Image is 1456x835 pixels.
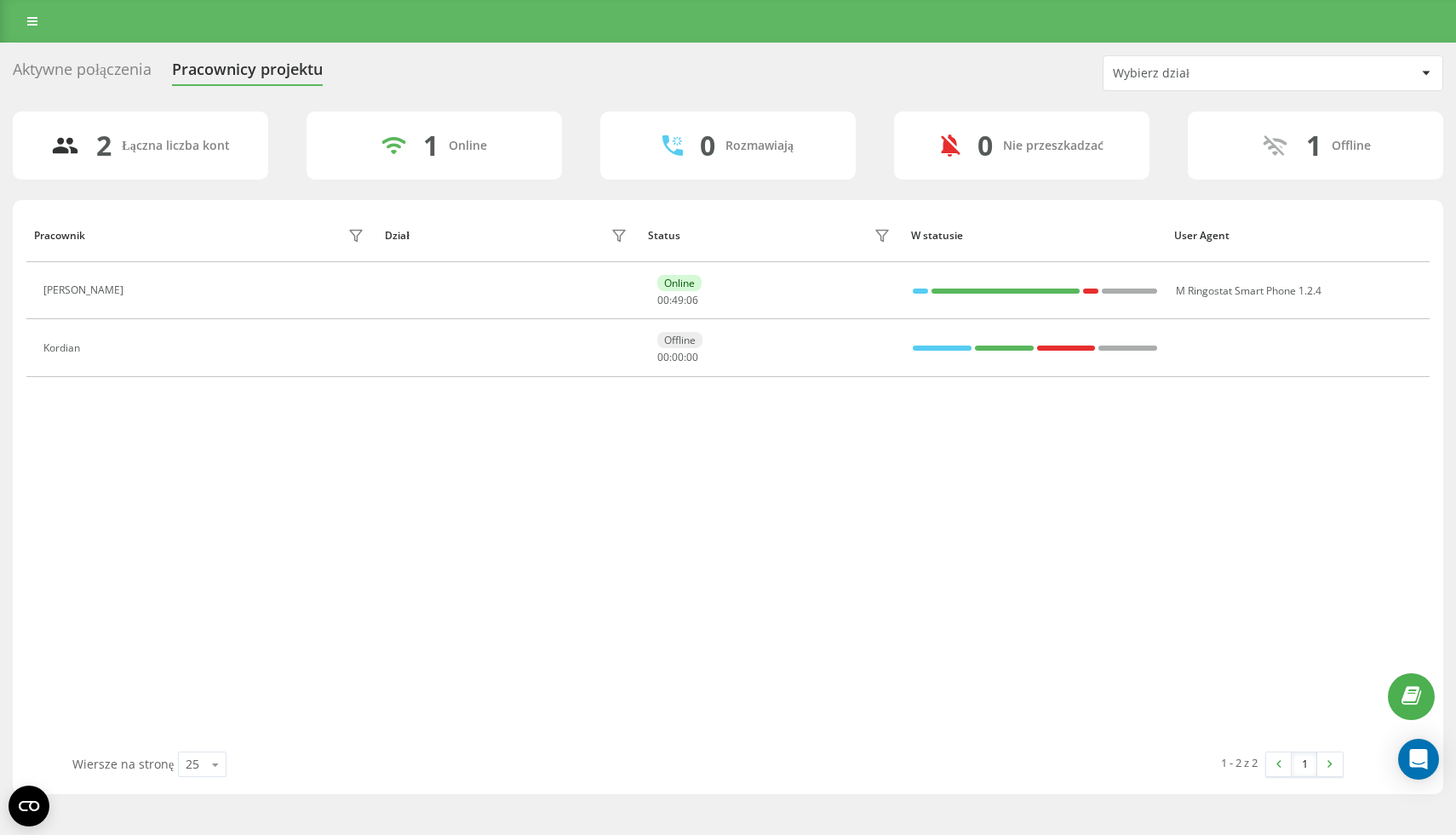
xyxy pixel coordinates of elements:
div: Pracownicy projektu [172,60,323,87]
span: 49 [672,293,684,307]
span: 06 [686,293,698,307]
div: Open Intercom Messenger [1398,739,1439,780]
div: 0 [700,129,715,162]
span: 00 [657,293,669,307]
div: User Agent [1174,230,1421,242]
div: Offline [657,332,702,348]
span: 00 [686,350,698,364]
button: Open CMP widget [9,786,49,826]
div: Online [449,139,487,153]
div: W statusie [911,230,1158,242]
div: Łączna liczba kont [122,139,229,153]
span: 00 [657,350,669,364]
div: 0 [977,129,993,162]
div: : : [657,295,698,306]
div: 1 - 2 z 2 [1221,754,1258,771]
span: Wiersze na stronę [72,756,174,772]
div: Rozmawiają [725,139,794,153]
div: Status [648,230,680,242]
div: Online [657,275,702,291]
span: M Ringostat Smart Phone 1.2.4 [1176,283,1321,298]
div: 1 [423,129,439,162]
div: 1 [1306,129,1321,162]
div: 25 [186,756,199,773]
a: 1 [1292,752,1317,776]
span: 00 [672,350,684,364]
div: 2 [96,129,112,162]
div: Pracownik [34,230,85,242]
div: Nie przeszkadzać [1003,139,1103,153]
div: Aktywne połączenia [13,60,152,87]
div: Offline [1332,139,1371,153]
div: Wybierz dział [1113,66,1316,81]
div: Kordian [43,342,84,354]
div: [PERSON_NAME] [43,284,128,296]
div: : : [657,352,698,363]
div: Dział [385,230,409,242]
